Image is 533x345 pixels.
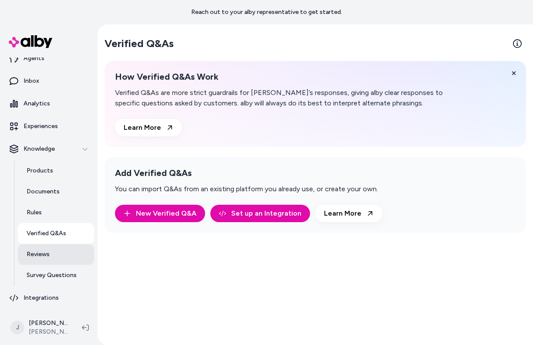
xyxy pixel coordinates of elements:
img: alby Logo [9,35,52,48]
button: Knowledge [3,139,94,159]
p: Experiences [24,122,58,131]
a: Reviews [18,244,94,265]
h2: Add Verified Q&As [115,168,378,179]
p: Knowledge [24,145,55,153]
p: Products [27,166,53,175]
button: J[PERSON_NAME][PERSON_NAME] Prod [5,314,75,342]
h2: Verified Q&As [105,37,174,51]
p: Agents [24,54,44,63]
span: J [10,321,24,335]
a: Experiences [3,116,94,137]
h2: How Verified Q&As Work [115,71,449,82]
a: Analytics [3,93,94,114]
a: Verified Q&As [18,223,94,244]
p: Verified Q&As are more strict guardrails for [PERSON_NAME]’s responses, giving alby clear respons... [115,88,449,108]
a: Learn More [315,205,382,222]
a: Inbox [3,71,94,91]
p: Documents [27,187,60,196]
a: Products [18,160,94,181]
a: Set up an Integration [210,205,310,222]
p: [PERSON_NAME] [29,319,68,328]
a: Integrations [3,287,94,308]
a: Documents [18,181,94,202]
a: Learn More [115,119,182,136]
span: [PERSON_NAME] Prod [29,328,68,336]
p: Reach out to your alby representative to get started. [191,8,342,17]
p: Survey Questions [27,271,77,280]
p: Rules [27,208,42,217]
button: New Verified Q&A [115,205,205,222]
a: Agents [3,48,94,69]
p: Inbox [24,77,39,85]
p: Analytics [24,99,50,108]
p: Reviews [27,250,50,259]
a: Rules [18,202,94,223]
p: Verified Q&As [27,229,66,238]
p: Integrations [24,294,59,302]
a: Survey Questions [18,265,94,286]
p: You can import Q&As from an existing platform you already use, or create your own. [115,184,378,194]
